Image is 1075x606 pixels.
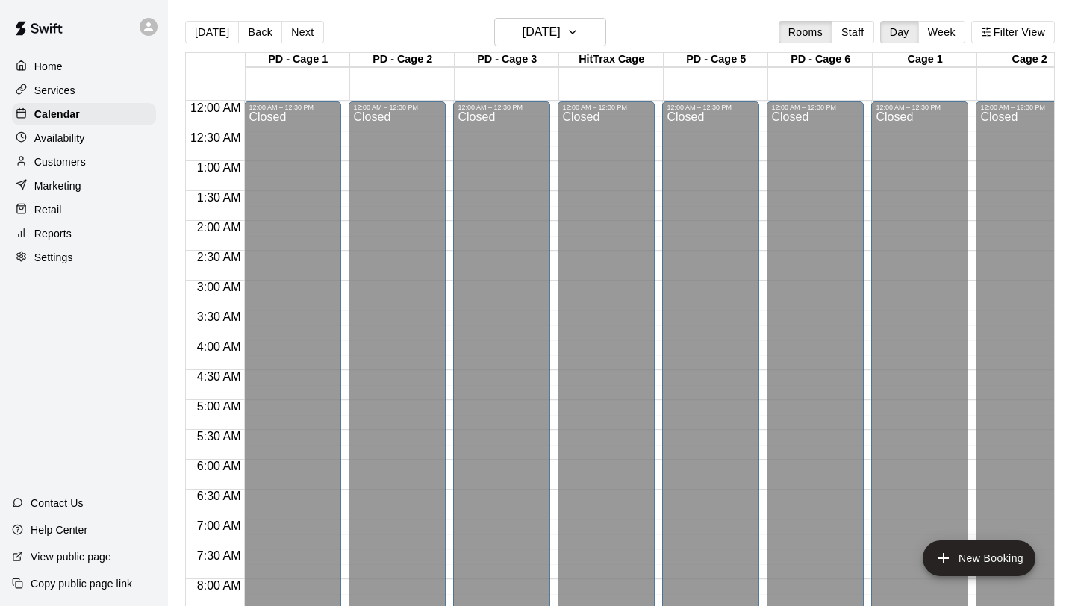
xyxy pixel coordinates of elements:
[281,21,323,43] button: Next
[980,104,1068,111] div: 12:00 AM – 12:30 PM
[34,131,85,146] p: Availability
[31,496,84,510] p: Contact Us
[193,519,245,532] span: 7:00 AM
[12,103,156,125] a: Calendar
[12,175,156,197] a: Marketing
[832,21,874,43] button: Staff
[562,104,650,111] div: 12:00 AM – 12:30 PM
[880,21,919,43] button: Day
[34,226,72,241] p: Reports
[12,127,156,149] a: Availability
[193,281,245,293] span: 3:00 AM
[12,246,156,269] a: Settings
[31,549,111,564] p: View public page
[12,199,156,221] a: Retail
[12,222,156,245] a: Reports
[34,83,75,98] p: Services
[353,104,441,111] div: 12:00 AM – 12:30 PM
[193,251,245,263] span: 2:30 AM
[34,59,63,74] p: Home
[34,178,81,193] p: Marketing
[246,53,350,67] div: PD - Cage 1
[193,579,245,592] span: 8:00 AM
[193,549,245,562] span: 7:30 AM
[559,53,664,67] div: HitTrax Cage
[494,18,606,46] button: [DATE]
[12,55,156,78] a: Home
[193,340,245,353] span: 4:00 AM
[667,104,755,111] div: 12:00 AM – 12:30 PM
[779,21,832,43] button: Rooms
[455,53,559,67] div: PD - Cage 3
[34,154,86,169] p: Customers
[523,22,561,43] h6: [DATE]
[249,104,337,111] div: 12:00 AM – 12:30 PM
[31,576,132,591] p: Copy public page link
[12,79,156,101] a: Services
[193,460,245,472] span: 6:00 AM
[185,21,239,43] button: [DATE]
[238,21,282,43] button: Back
[876,104,964,111] div: 12:00 AM – 12:30 PM
[187,101,245,114] span: 12:00 AM
[458,104,546,111] div: 12:00 AM – 12:30 PM
[193,370,245,383] span: 4:30 AM
[768,53,873,67] div: PD - Cage 6
[771,104,859,111] div: 12:00 AM – 12:30 PM
[193,430,245,443] span: 5:30 AM
[34,107,80,122] p: Calendar
[873,53,977,67] div: Cage 1
[187,131,245,144] span: 12:30 AM
[664,53,768,67] div: PD - Cage 5
[193,221,245,234] span: 2:00 AM
[350,53,455,67] div: PD - Cage 2
[34,250,73,265] p: Settings
[31,522,87,537] p: Help Center
[34,202,62,217] p: Retail
[12,151,156,173] a: Customers
[923,540,1035,576] button: add
[193,161,245,174] span: 1:00 AM
[193,490,245,502] span: 6:30 AM
[193,400,245,413] span: 5:00 AM
[193,191,245,204] span: 1:30 AM
[193,310,245,323] span: 3:30 AM
[971,21,1055,43] button: Filter View
[918,21,965,43] button: Week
